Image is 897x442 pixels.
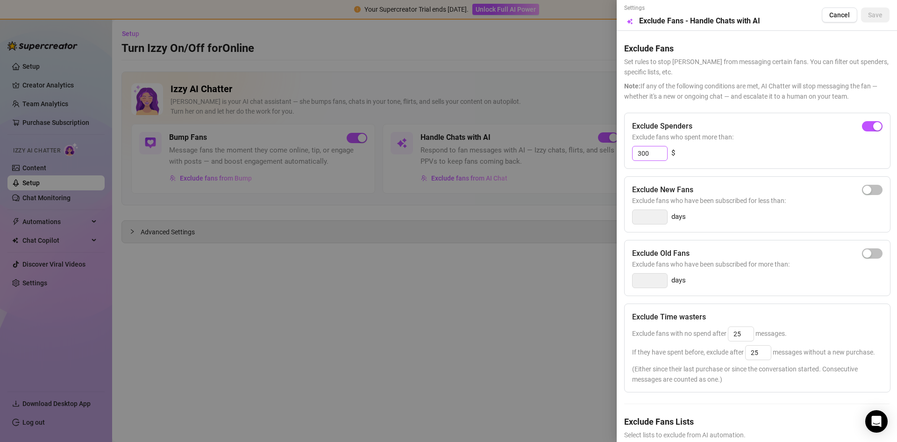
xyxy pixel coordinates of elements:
[861,7,890,22] button: Save
[624,82,641,90] span: Note:
[624,430,890,440] span: Select lists to exclude from AI automation.
[639,15,760,27] h5: Exclude Fans - Handle Chats with AI
[624,42,890,55] h5: Exclude Fans
[671,211,686,223] span: days
[671,275,686,286] span: days
[624,4,760,13] span: Settings
[624,415,890,428] h5: Exclude Fans Lists
[632,248,690,259] h5: Exclude Old Fans
[632,259,883,269] span: Exclude fans who have been subscribed for more than:
[632,121,692,132] h5: Exclude Spenders
[632,364,883,384] span: (Either since their last purchase or since the conversation started. Consecutive messages are cou...
[624,57,890,77] span: Set rules to stop [PERSON_NAME] from messaging certain fans. You can filter out spenders, specifi...
[632,348,875,356] span: If they have spent before, exclude after messages without a new purchase.
[632,132,883,142] span: Exclude fans who spent more than:
[632,184,693,196] h5: Exclude New Fans
[671,148,675,159] span: $
[829,11,850,19] span: Cancel
[632,196,883,206] span: Exclude fans who have been subscribed for less than:
[624,81,890,101] span: If any of the following conditions are met, AI Chatter will stop messaging the fan — whether it's...
[865,410,888,433] div: Open Intercom Messenger
[632,312,706,323] h5: Exclude Time wasters
[632,330,787,337] span: Exclude fans with no spend after messages.
[822,7,857,22] button: Cancel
